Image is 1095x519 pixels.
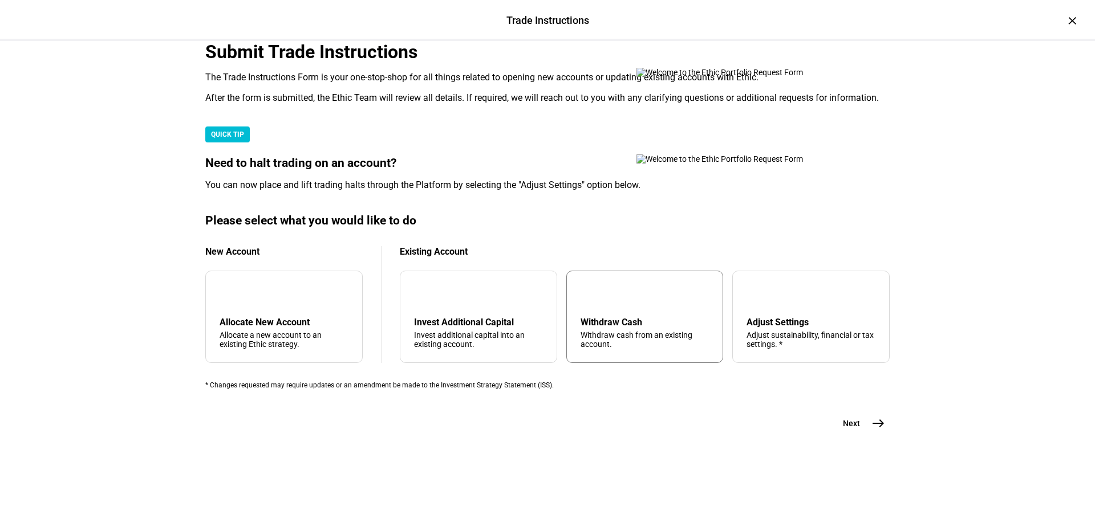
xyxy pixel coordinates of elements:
[205,41,890,63] div: Submit Trade Instructions
[222,287,236,301] mat-icon: add
[636,154,842,164] img: Welcome to the Ethic Portfolio Request Form
[1063,11,1081,30] div: ×
[205,156,890,170] div: Need to halt trading on an account?
[747,285,765,303] mat-icon: tune
[414,317,543,328] div: Invest Additional Capital
[636,68,842,77] img: Welcome to the Ethic Portfolio Request Form
[416,287,430,301] mat-icon: arrow_downward
[205,179,890,191] div: You can now place and lift trading halts through the Platform by selecting the "Adjust Settings" ...
[205,381,890,389] div: * Changes requested may require updates or an amendment be made to the Investment Strategy Statem...
[829,412,890,435] button: Next
[220,317,348,328] div: Allocate New Account
[583,287,597,301] mat-icon: arrow_upward
[205,246,363,257] div: New Account
[747,317,875,328] div: Adjust Settings
[205,214,890,228] div: Please select what you would like to do
[581,330,709,349] div: Withdraw cash from an existing account.
[205,126,250,142] div: QUICK TIP
[581,317,709,328] div: Withdraw Cash
[414,330,543,349] div: Invest additional capital into an existing account.
[506,13,589,28] div: Trade Instructions
[400,246,890,257] div: Existing Account
[871,416,885,430] mat-icon: east
[205,72,890,83] div: The Trade Instructions Form is your one-stop-shop for all things related to opening new accounts ...
[205,92,890,104] div: After the form is submitted, the Ethic Team will review all details. If required, we will reach o...
[843,418,860,429] span: Next
[220,330,348,349] div: Allocate a new account to an existing Ethic strategy.
[747,330,875,349] div: Adjust sustainability, financial or tax settings. *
